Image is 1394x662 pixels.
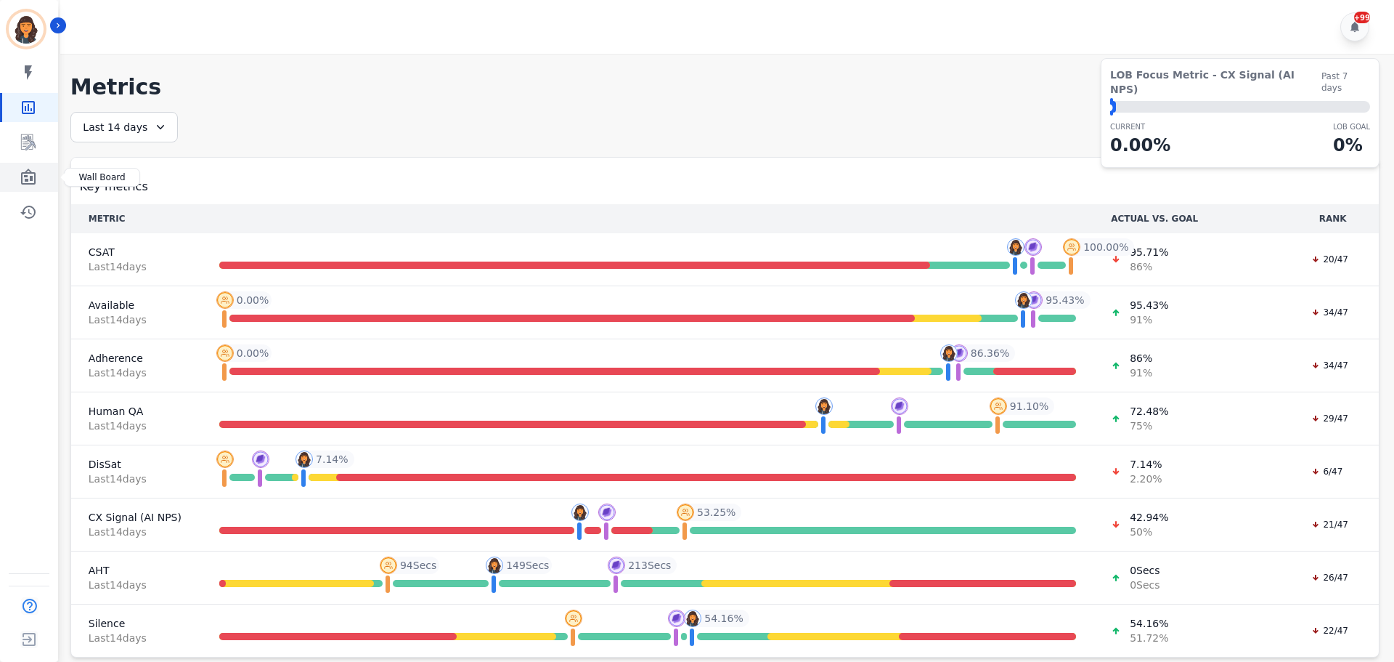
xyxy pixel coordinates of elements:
[216,291,234,309] img: profile-pic
[1130,419,1168,433] span: 75 %
[1063,238,1080,256] img: profile-pic
[1130,457,1162,472] span: 7.14 %
[70,112,178,142] div: Last 14 days
[295,451,313,468] img: profile-pic
[1130,298,1168,312] span: 95.43 %
[216,451,234,468] img: profile-pic
[1333,121,1370,132] p: LOB Goal
[89,259,184,274] span: Last 14 day s
[89,245,184,259] span: CSAT
[252,451,269,468] img: profile-pic
[1130,472,1162,486] span: 2.20 %
[237,293,269,307] span: 0.00 %
[1304,305,1356,320] div: 34/47
[89,404,184,419] span: Human QA
[1333,132,1370,158] p: 0 %
[486,557,503,574] img: profile-pic
[380,557,397,574] img: profile-pic
[598,504,616,521] img: profile-pic
[1130,245,1168,259] span: 95.71 %
[1130,510,1168,525] span: 42.94 %
[1010,399,1048,413] span: 91.10 %
[1130,563,1159,578] span: 0 Secs
[950,344,968,362] img: profile-pic
[89,366,184,380] span: Last 14 day s
[1130,404,1168,419] span: 72.48 %
[1093,204,1287,233] th: ACTUAL VS. GOAL
[1130,578,1159,592] span: 0 Secs
[704,611,743,626] span: 54.16 %
[940,344,958,362] img: profile-pic
[1304,252,1356,267] div: 20/47
[89,312,184,327] span: Last 14 day s
[571,504,589,521] img: profile-pic
[971,346,1009,360] span: 86.36 %
[1354,12,1370,23] div: +99
[70,74,1379,100] h1: Metrics
[1130,525,1168,539] span: 50 %
[1130,259,1168,274] span: 86 %
[80,178,148,195] span: Key metrics
[9,12,44,47] img: Bordered avatar
[89,631,184,645] span: Last 14 day s
[89,351,184,366] span: Adherence
[1110,132,1170,158] p: 0.00 %
[1045,293,1084,307] span: 95.43 %
[400,558,436,573] span: 94 Secs
[1304,464,1350,479] div: 6/47
[1304,358,1356,373] div: 34/47
[89,510,184,525] span: CX Signal (AI NPS)
[1130,351,1152,366] span: 86 %
[316,452,348,467] span: 7.14 %
[1110,121,1170,132] p: CURRENT
[1110,68,1321,97] span: LOB Focus Metric - CX Signal (AI NPS)
[1130,366,1152,380] span: 91 %
[1130,631,1168,645] span: 51.72 %
[684,610,701,627] img: profile-pic
[1287,204,1379,233] th: RANK
[628,558,671,573] span: 213 Secs
[677,504,694,521] img: profile-pic
[1304,570,1356,585] div: 26/47
[89,578,184,592] span: Last 14 day s
[89,298,184,312] span: Available
[89,457,184,472] span: DisSat
[237,346,269,360] span: 0.00 %
[216,344,234,362] img: profile-pic
[608,557,625,574] img: profile-pic
[89,472,184,486] span: Last 14 day s
[1304,623,1356,638] div: 22/47
[506,558,549,573] span: 149 Secs
[1304,517,1356,532] div: 21/47
[1024,238,1042,256] img: profile-pic
[815,397,833,415] img: profile-pic
[1130,312,1168,327] span: 91 %
[668,610,685,627] img: profile-pic
[990,397,1007,415] img: profile-pic
[1321,70,1370,94] span: Past 7 days
[1015,291,1032,309] img: profile-pic
[89,563,184,578] span: AHT
[1304,411,1356,426] div: 29/47
[565,610,582,627] img: profile-pic
[89,525,184,539] span: Last 14 day s
[89,419,184,433] span: Last 14 day s
[1110,101,1116,113] div: ⬤
[1007,238,1024,256] img: profile-pic
[1025,291,1043,309] img: profile-pic
[1130,616,1168,631] span: 54.16 %
[891,397,908,415] img: profile-pic
[89,616,184,631] span: Silence
[71,204,202,233] th: METRIC
[1083,240,1128,254] span: 100.00 %
[697,505,735,520] span: 53.25 %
